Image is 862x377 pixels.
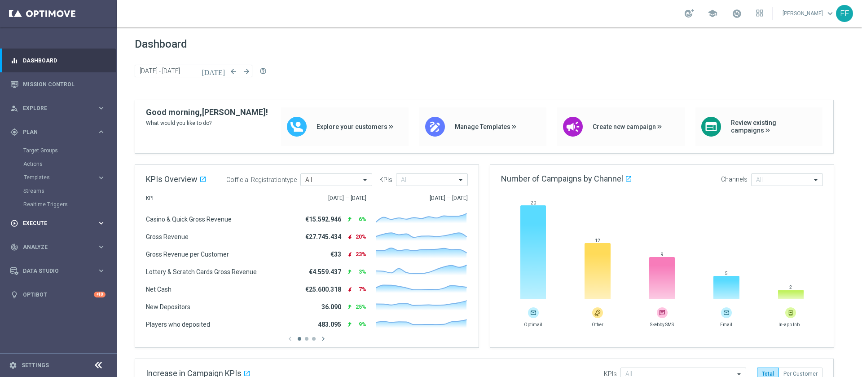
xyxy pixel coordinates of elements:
i: equalizer [10,57,18,65]
div: Actions [23,157,116,171]
i: gps_fixed [10,128,18,136]
div: Optibot [10,283,106,306]
button: Templates keyboard_arrow_right [23,174,106,181]
button: person_search Explore keyboard_arrow_right [10,105,106,112]
i: keyboard_arrow_right [97,128,106,136]
a: Target Groups [23,147,93,154]
i: keyboard_arrow_right [97,219,106,227]
button: Mission Control [10,81,106,88]
a: Mission Control [23,72,106,96]
div: Templates [24,175,97,180]
span: Execute [23,221,97,226]
div: Explore [10,104,97,112]
i: play_circle_outline [10,219,18,227]
button: lightbulb Optibot +10 [10,291,106,298]
a: Settings [22,363,49,368]
button: Data Studio keyboard_arrow_right [10,267,106,275]
i: keyboard_arrow_right [97,173,106,182]
div: Analyze [10,243,97,251]
a: Streams [23,187,93,195]
a: Optibot [23,283,94,306]
button: equalizer Dashboard [10,57,106,64]
div: Templates [23,171,116,184]
a: Realtime Triggers [23,201,93,208]
span: Templates [24,175,88,180]
i: lightbulb [10,291,18,299]
div: EE [836,5,853,22]
div: Execute [10,219,97,227]
div: Plan [10,128,97,136]
span: Explore [23,106,97,111]
i: person_search [10,104,18,112]
span: Plan [23,129,97,135]
a: [PERSON_NAME]keyboard_arrow_down [782,7,836,20]
span: Analyze [23,244,97,250]
div: Mission Control [10,72,106,96]
span: school [708,9,717,18]
div: +10 [94,292,106,297]
i: settings [9,361,17,369]
a: Actions [23,160,93,168]
button: play_circle_outline Execute keyboard_arrow_right [10,220,106,227]
button: gps_fixed Plan keyboard_arrow_right [10,129,106,136]
i: keyboard_arrow_right [97,243,106,251]
a: Dashboard [23,49,106,72]
i: keyboard_arrow_right [97,104,106,112]
div: Realtime Triggers [23,198,116,211]
span: Data Studio [23,268,97,274]
div: Data Studio [10,267,97,275]
i: keyboard_arrow_right [97,266,106,275]
button: track_changes Analyze keyboard_arrow_right [10,244,106,251]
div: Dashboard [10,49,106,72]
i: track_changes [10,243,18,251]
div: Streams [23,184,116,198]
span: keyboard_arrow_down [825,9,835,18]
div: Target Groups [23,144,116,157]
